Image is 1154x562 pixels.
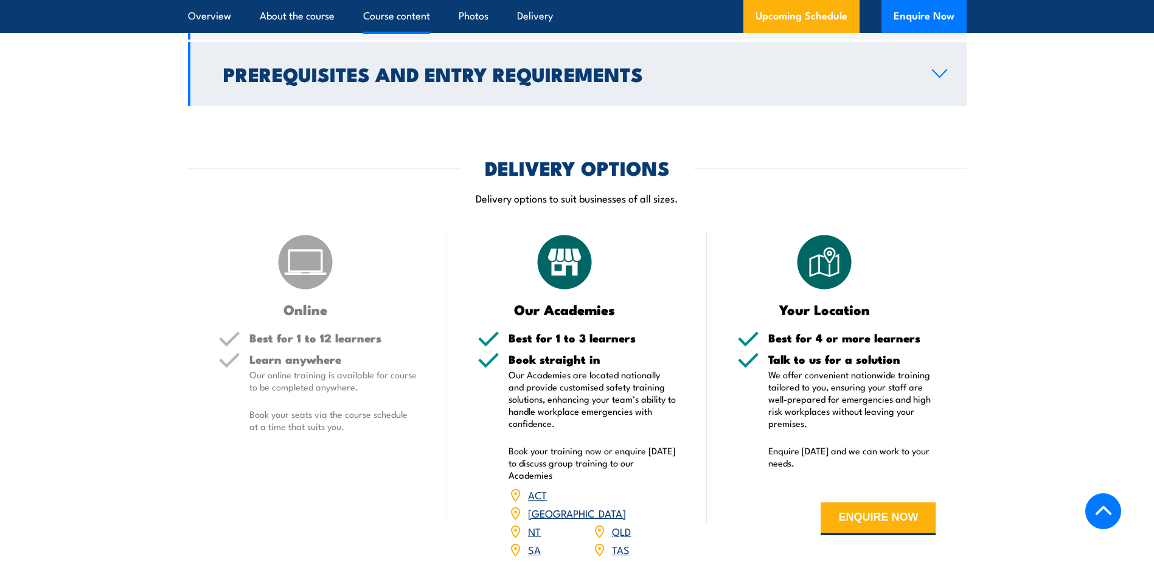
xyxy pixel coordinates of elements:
p: Enquire [DATE] and we can work to your needs. [768,445,936,469]
p: We offer convenient nationwide training tailored to you, ensuring your staff are well-prepared fo... [768,369,936,429]
a: ACT [528,487,547,502]
h2: Prerequisites and Entry Requirements [223,65,912,82]
h3: Our Academies [478,302,652,316]
a: QLD [612,524,631,538]
h3: Your Location [737,302,912,316]
a: TAS [612,542,630,557]
a: NT [528,524,541,538]
h3: Online [218,302,393,316]
h5: Best for 1 to 12 learners [249,332,417,344]
h5: Talk to us for a solution [768,353,936,365]
p: Book your training now or enquire [DATE] to discuss group training to our Academies [509,445,676,481]
a: Prerequisites and Entry Requirements [188,42,967,106]
h2: DELIVERY OPTIONS [485,159,670,176]
p: Our Academies are located nationally and provide customised safety training solutions, enhancing ... [509,369,676,429]
a: SA [528,542,541,557]
h5: Book straight in [509,353,676,365]
button: ENQUIRE NOW [821,502,936,535]
h5: Best for 1 to 3 learners [509,332,676,344]
p: Book your seats via the course schedule at a time that suits you. [249,408,417,432]
p: Our online training is available for course to be completed anywhere. [249,369,417,393]
a: [GEOGRAPHIC_DATA] [528,505,626,520]
p: Delivery options to suit businesses of all sizes. [188,191,967,205]
h5: Learn anywhere [249,353,417,365]
h5: Best for 4 or more learners [768,332,936,344]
